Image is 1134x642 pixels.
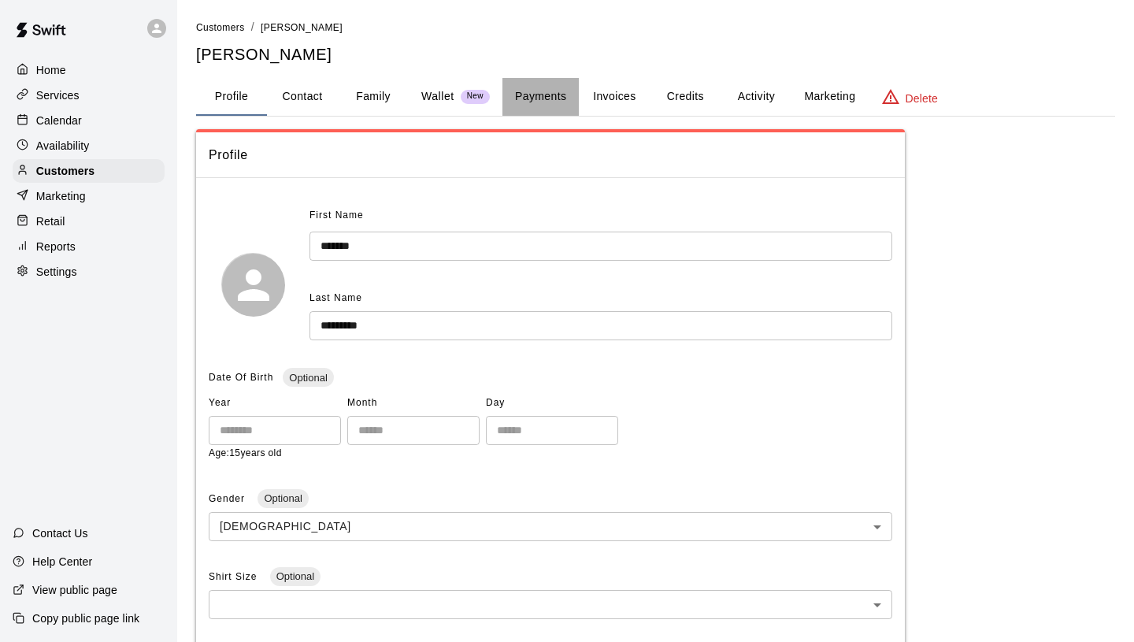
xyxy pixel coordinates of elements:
[486,391,618,416] span: Day
[461,91,490,102] span: New
[13,235,165,258] a: Reports
[196,44,1115,65] h5: [PERSON_NAME]
[13,159,165,183] a: Customers
[36,163,94,179] p: Customers
[32,610,139,626] p: Copy public page link
[32,525,88,541] p: Contact Us
[309,203,364,228] span: First Name
[338,78,409,116] button: Family
[209,145,892,165] span: Profile
[270,570,321,582] span: Optional
[196,22,245,33] span: Customers
[13,134,165,158] a: Availability
[209,493,248,504] span: Gender
[251,19,254,35] li: /
[261,22,343,33] span: [PERSON_NAME]
[196,20,245,33] a: Customers
[13,210,165,233] a: Retail
[267,78,338,116] button: Contact
[36,239,76,254] p: Reports
[791,78,868,116] button: Marketing
[13,184,165,208] a: Marketing
[36,113,82,128] p: Calendar
[209,512,892,541] div: [DEMOGRAPHIC_DATA]
[36,188,86,204] p: Marketing
[906,91,938,106] p: Delete
[36,62,66,78] p: Home
[36,264,77,280] p: Settings
[309,292,362,303] span: Last Name
[13,260,165,284] a: Settings
[36,87,80,103] p: Services
[721,78,791,116] button: Activity
[36,213,65,229] p: Retail
[13,83,165,107] a: Services
[209,372,273,383] span: Date Of Birth
[502,78,579,116] button: Payments
[283,372,333,384] span: Optional
[32,582,117,598] p: View public page
[36,138,90,154] p: Availability
[196,78,1115,116] div: basic tabs example
[13,58,165,82] a: Home
[347,391,480,416] span: Month
[258,492,308,504] span: Optional
[650,78,721,116] button: Credits
[13,109,165,132] a: Calendar
[209,571,261,582] span: Shirt Size
[421,88,454,105] p: Wallet
[196,78,267,116] button: Profile
[579,78,650,116] button: Invoices
[209,391,341,416] span: Year
[32,554,92,570] p: Help Center
[196,19,1115,36] nav: breadcrumb
[209,447,282,458] span: Age: 15 years old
